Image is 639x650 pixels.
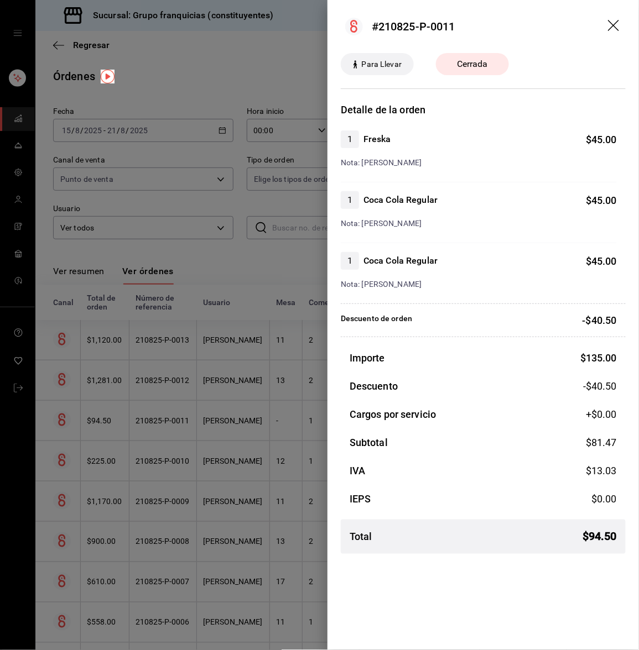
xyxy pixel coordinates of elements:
[591,493,617,505] span: $ 0.00
[357,59,406,70] span: Para Llevar
[341,158,422,167] span: Nota: [PERSON_NAME]
[363,133,391,146] h4: Freska
[363,193,438,207] h4: Coca Cola Regular
[350,463,365,478] h3: IVA
[341,193,359,207] span: 1
[608,20,621,33] button: drag
[341,133,359,146] span: 1
[586,195,617,206] span: $ 45.00
[341,254,359,268] span: 1
[583,379,617,394] span: -$40.50
[101,70,115,83] img: Tooltip marker
[450,57,495,71] span: Cerrada
[583,313,617,328] p: -$40.50
[341,219,422,228] span: Nota: [PERSON_NAME]
[350,435,388,450] h3: Subtotal
[580,352,617,364] span: $ 135.00
[350,530,372,544] h3: Total
[341,102,626,117] h3: Detalle de la orden
[350,491,371,506] h3: IEPS
[586,134,617,145] span: $ 45.00
[586,255,617,267] span: $ 45.00
[586,465,617,476] span: $ 13.03
[341,313,412,328] p: Descuento de orden
[341,280,422,289] span: Nota: [PERSON_NAME]
[350,407,437,422] h3: Cargos por servicio
[363,254,438,268] h4: Coca Cola Regular
[350,379,398,394] h3: Descuento
[372,18,455,35] div: #210825-P-0011
[586,437,617,448] span: $ 81.47
[586,407,617,422] span: +$ 0.00
[583,528,617,545] span: $ 94.50
[350,350,385,365] h3: Importe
